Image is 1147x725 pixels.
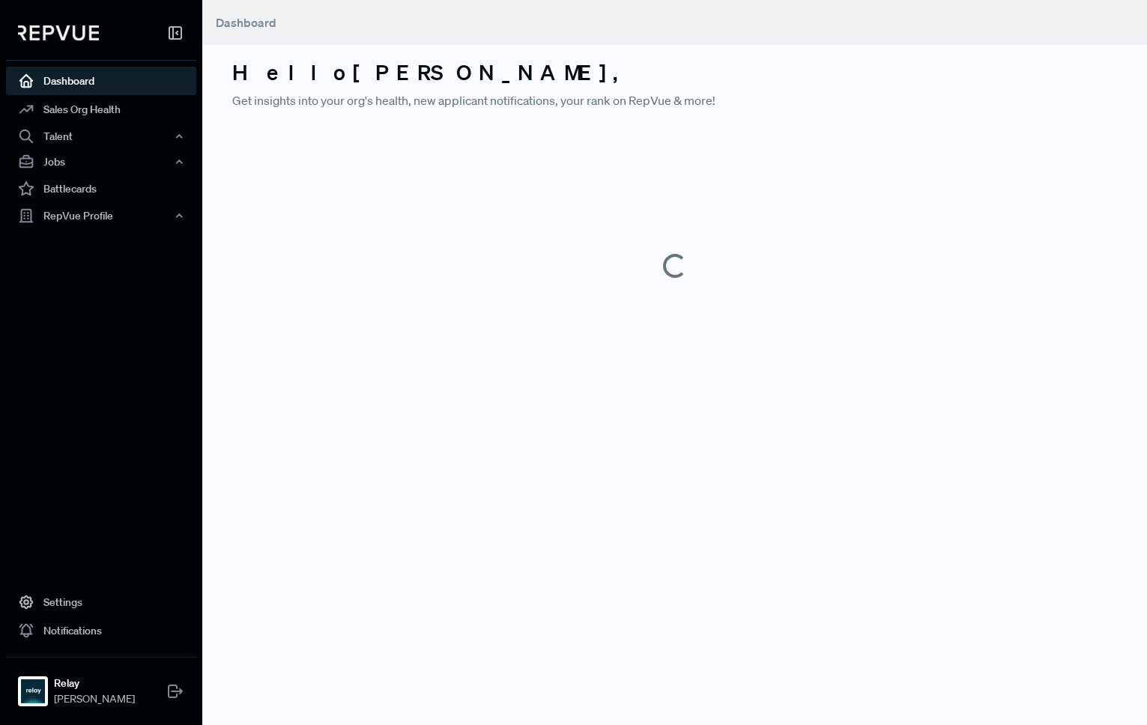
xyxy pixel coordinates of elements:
[18,25,99,40] img: RepVue
[6,124,196,149] button: Talent
[6,67,196,95] a: Dashboard
[6,203,196,228] button: RepVue Profile
[6,616,196,645] a: Notifications
[6,149,196,175] button: Jobs
[54,676,135,691] strong: Relay
[6,95,196,124] a: Sales Org Health
[54,691,135,707] span: [PERSON_NAME]
[6,657,196,713] a: RelayRelay[PERSON_NAME]
[232,60,1117,85] h3: Hello [PERSON_NAME] ,
[21,679,45,703] img: Relay
[216,15,276,30] span: Dashboard
[6,588,196,616] a: Settings
[6,175,196,203] a: Battlecards
[232,91,1117,109] p: Get insights into your org's health, new applicant notifications, your rank on RepVue & more!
